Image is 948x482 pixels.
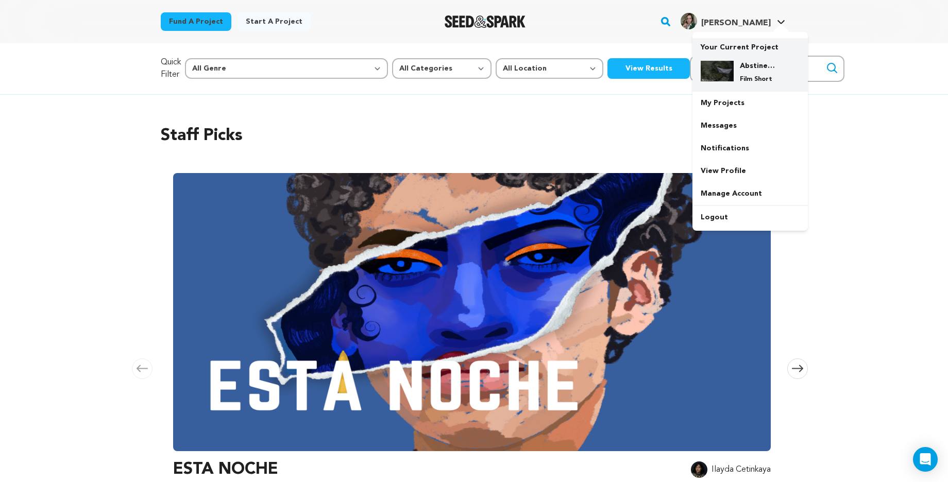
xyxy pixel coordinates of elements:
[173,173,771,451] img: ESTA NOCHE image
[445,15,526,28] img: Seed&Spark Logo Dark Mode
[701,38,800,92] a: Your Current Project Abstinence Film Short
[692,206,808,229] a: Logout
[691,461,707,478] img: 2560246e7f205256.jpg
[445,15,526,28] a: Seed&Spark Homepage
[173,457,278,482] h3: ESTA NOCHE
[692,182,808,205] a: Manage Account
[913,447,938,472] div: Open Intercom Messenger
[692,92,808,114] a: My Projects
[701,38,800,53] p: Your Current Project
[701,19,771,27] span: [PERSON_NAME]
[690,56,844,82] input: Search for a specific project
[607,58,690,79] button: View Results
[679,11,787,32] span: Inna S.'s Profile
[701,61,734,81] img: 8e2ff080d80a66d8.jpg
[692,114,808,137] a: Messages
[740,61,777,71] h4: Abstinence
[692,160,808,182] a: View Profile
[692,137,808,160] a: Notifications
[161,12,231,31] a: Fund a project
[681,13,771,29] div: Inna S.'s Profile
[679,11,787,29] a: Inna S.'s Profile
[740,75,777,83] p: Film Short
[161,56,181,81] p: Quick Filter
[161,124,787,148] h2: Staff Picks
[238,12,311,31] a: Start a project
[681,13,697,29] img: 046c3a4b0dd6660e.jpg
[712,463,771,476] p: Ilayda Cetinkaya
